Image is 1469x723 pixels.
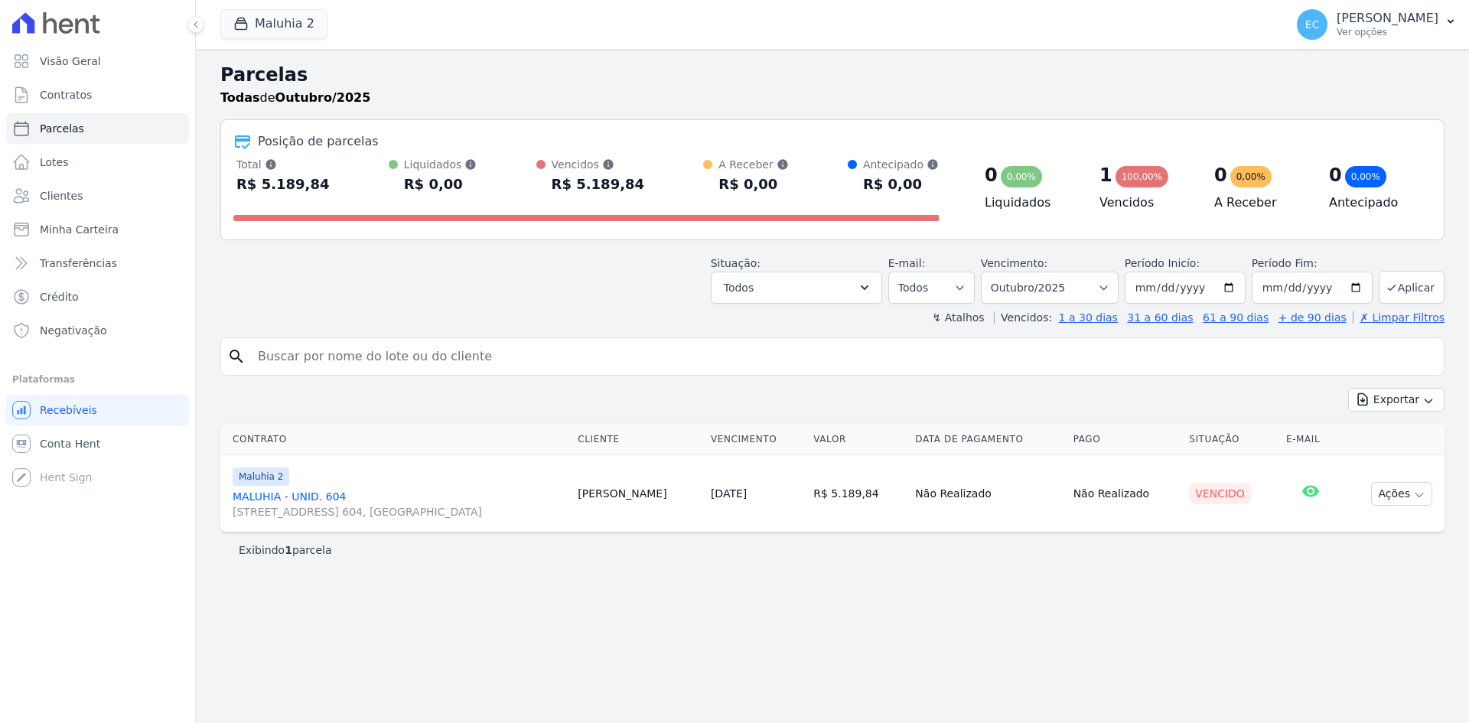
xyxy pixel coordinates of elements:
[40,323,107,338] span: Negativação
[1125,257,1200,269] label: Período Inicío:
[1116,166,1168,187] div: 100,00%
[1329,163,1342,187] div: 0
[6,214,189,245] a: Minha Carteira
[1099,194,1190,212] h4: Vencidos
[711,257,761,269] label: Situação:
[863,172,939,197] div: R$ 0,00
[258,132,379,151] div: Posição de parcelas
[40,402,97,418] span: Recebíveis
[40,256,117,271] span: Transferências
[40,54,101,69] span: Visão Geral
[1285,3,1469,46] button: EC [PERSON_NAME] Ver opções
[1278,311,1347,324] a: + de 90 dias
[227,347,246,366] i: search
[6,113,189,144] a: Parcelas
[1371,482,1432,506] button: Ações
[1305,19,1320,30] span: EC
[1379,271,1445,304] button: Aplicar
[932,311,984,324] label: ↯ Atalhos
[1059,311,1118,324] a: 1 a 30 dias
[40,155,69,170] span: Lotes
[40,188,83,204] span: Clientes
[275,90,371,105] strong: Outubro/2025
[1329,194,1419,212] h4: Antecipado
[1252,256,1373,272] label: Período Fim:
[1183,424,1280,455] th: Situação
[233,504,565,519] span: [STREET_ADDRESS] 604, [GEOGRAPHIC_DATA]
[981,257,1047,269] label: Vencimento:
[249,341,1438,372] input: Buscar por nome do lote ou do cliente
[40,121,84,136] span: Parcelas
[994,311,1052,324] label: Vencidos:
[711,272,882,304] button: Todos
[220,9,327,38] button: Maluhia 2
[12,370,183,389] div: Plataformas
[6,315,189,346] a: Negativação
[705,424,807,455] th: Vencimento
[233,467,289,486] span: Maluhia 2
[220,424,572,455] th: Contrato
[572,424,705,455] th: Cliente
[1001,166,1042,187] div: 0,00%
[718,157,788,172] div: A Receber
[220,89,370,107] p: de
[40,436,100,451] span: Conta Hent
[40,222,119,237] span: Minha Carteira
[6,428,189,459] a: Conta Hent
[863,157,939,172] div: Antecipado
[724,278,754,297] span: Todos
[220,90,260,105] strong: Todas
[1214,163,1227,187] div: 0
[236,157,329,172] div: Total
[239,542,332,558] p: Exibindo parcela
[1067,424,1184,455] th: Pago
[572,455,705,532] td: [PERSON_NAME]
[1280,424,1340,455] th: E-mail
[1337,11,1438,26] p: [PERSON_NAME]
[236,172,329,197] div: R$ 5.189,84
[552,157,644,172] div: Vencidos
[1067,455,1184,532] td: Não Realizado
[1348,388,1445,412] button: Exportar
[6,248,189,278] a: Transferências
[552,172,644,197] div: R$ 5.189,84
[233,489,565,519] a: MALUHIA - UNID. 604[STREET_ADDRESS] 604, [GEOGRAPHIC_DATA]
[6,147,189,177] a: Lotes
[888,257,926,269] label: E-mail:
[718,172,788,197] div: R$ 0,00
[285,544,292,556] b: 1
[1203,311,1269,324] a: 61 a 90 dias
[6,80,189,110] a: Contratos
[985,163,998,187] div: 0
[6,46,189,77] a: Visão Geral
[1099,163,1112,187] div: 1
[40,87,92,103] span: Contratos
[6,282,189,312] a: Crédito
[1214,194,1305,212] h4: A Receber
[1337,26,1438,38] p: Ver opções
[1230,166,1272,187] div: 0,00%
[404,172,477,197] div: R$ 0,00
[807,455,909,532] td: R$ 5.189,84
[220,61,1445,89] h2: Parcelas
[1127,311,1193,324] a: 31 a 60 dias
[6,395,189,425] a: Recebíveis
[711,487,747,500] a: [DATE]
[404,157,477,172] div: Liquidados
[909,455,1067,532] td: Não Realizado
[1345,166,1386,187] div: 0,00%
[985,194,1075,212] h4: Liquidados
[40,289,79,305] span: Crédito
[1189,483,1251,504] div: Vencido
[1353,311,1445,324] a: ✗ Limpar Filtros
[909,424,1067,455] th: Data de Pagamento
[6,181,189,211] a: Clientes
[807,424,909,455] th: Valor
